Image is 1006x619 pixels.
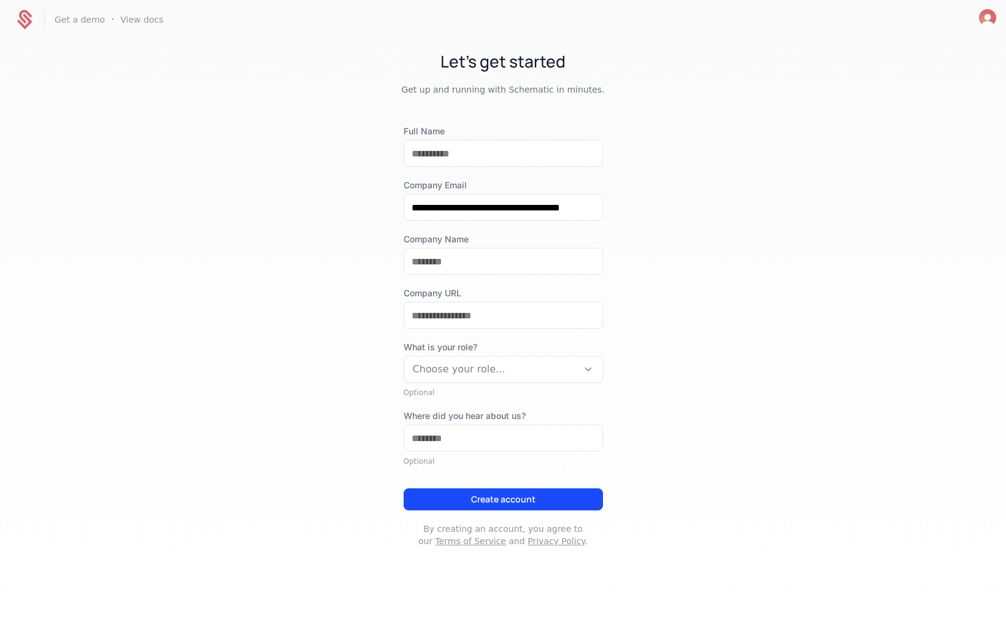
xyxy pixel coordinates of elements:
label: Where did you hear about us? [404,410,603,422]
button: Open user button [979,9,996,26]
img: 's logo [979,9,996,26]
label: Company URL [404,287,603,299]
span: · [111,12,114,27]
a: Get a demo [55,15,105,24]
label: Full Name [404,125,603,137]
a: Privacy Policy [528,536,585,546]
label: Company Name [404,233,603,245]
div: Optional [404,456,603,466]
button: Create account [404,488,603,510]
a: View docs [120,15,163,24]
span: What is your role? [404,341,603,353]
label: Company Email [404,179,603,191]
a: Terms of Service [436,536,506,546]
div: Optional [404,388,603,398]
p: By creating an account, you agree to our and . [404,523,603,547]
